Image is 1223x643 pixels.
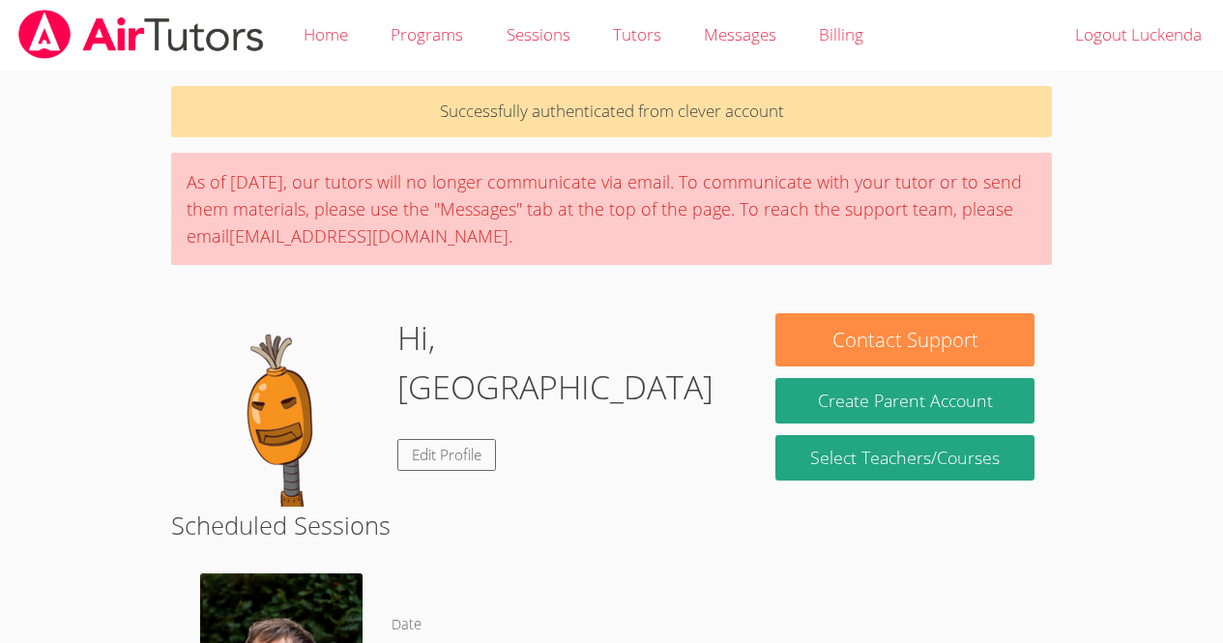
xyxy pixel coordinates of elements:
[775,435,1034,481] a: Select Teachers/Courses
[397,313,741,412] h1: Hi, [GEOGRAPHIC_DATA]
[704,23,776,45] span: Messages
[16,10,266,59] img: airtutors_banner-c4298cdbf04f3fff15de1276eac7730deb9818008684d7c2e4769d2f7ddbe033.png
[397,439,496,471] a: Edit Profile
[189,313,382,507] img: default.png
[775,313,1034,366] button: Contact Support
[171,507,1052,543] h2: Scheduled Sessions
[171,153,1052,265] div: As of [DATE], our tutors will no longer communicate via email. To communicate with your tutor or ...
[171,86,1052,137] p: Successfully authenticated from clever account
[775,378,1034,424] button: Create Parent Account
[392,613,422,637] dt: Date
